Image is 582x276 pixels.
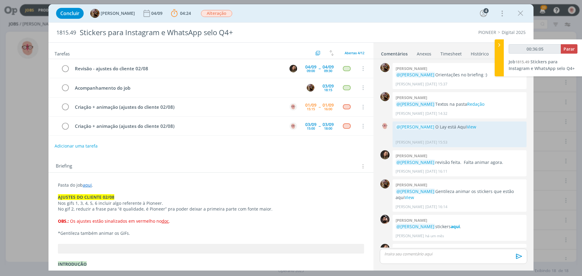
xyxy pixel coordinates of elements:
img: A [380,92,390,101]
img: J [380,244,390,253]
p: Textos na pasta [396,101,523,107]
div: dialog [48,4,533,271]
div: 15:00 [307,127,315,130]
div: 01/09 [323,103,334,107]
div: 03/09 [323,84,334,88]
img: A [90,9,99,18]
p: [PERSON_NAME] [396,81,424,87]
p: [PERSON_NAME] [396,204,424,210]
span: Parar [564,46,575,52]
a: View [467,124,476,130]
strong: OBS.: [58,218,69,224]
span: 1815.49 [515,59,529,65]
div: Stickers para Instagram e WhatsApp selo Q4+ [77,25,328,40]
div: 16:00 [324,107,332,111]
a: Comentários [381,48,408,57]
img: J [289,65,297,72]
img: A [380,63,390,72]
a: View [405,195,414,200]
button: 04:24 [169,8,192,18]
p: Nos gifs 1, 3, 4, 5, 6 incluir algo referente à Pioneer. [58,200,364,206]
button: Adicionar uma tarefa [54,141,98,151]
span: . [169,218,170,224]
button: Parar [561,44,577,54]
span: [DATE] 15:37 [425,81,447,87]
img: J [380,150,390,159]
div: 01/09 [305,103,316,107]
div: Criação + animação (ajustes do cliente 02/08) [72,103,284,111]
span: [DATE] 16:14 [425,204,447,210]
span: [DATE] 14:32 [425,111,447,116]
img: arrow-down-up.svg [329,50,334,56]
div: 09:00 [307,69,315,72]
div: Revisão - ajustes do cliente 02/08 [72,65,284,72]
div: 04/09 [151,11,164,15]
strong: INTRODUÇÃO [58,261,87,267]
div: Criação + animação (ajustes do cliente 02/08) [72,122,284,130]
span: [DATE] 15:53 [425,140,447,145]
span: -- [319,124,320,128]
img: A [380,179,390,188]
p: revisão feita. Falta animar agora. [396,159,523,165]
button: A [289,102,298,111]
span: [PERSON_NAME] [101,11,135,15]
b: [PERSON_NAME] [396,153,427,158]
b: [PERSON_NAME] [396,95,427,100]
p: stickers . [396,224,523,230]
b: [PERSON_NAME] [396,182,427,188]
a: aqui [451,224,460,229]
b: [PERSON_NAME] [396,218,427,223]
span: @[PERSON_NAME] [396,159,434,165]
p: [PERSON_NAME] [396,140,424,145]
span: Concluir [60,11,79,16]
span: 04:24 [180,10,191,16]
button: A [306,83,315,92]
div: 04/09 [305,65,316,69]
button: J [289,64,298,73]
a: Redação [467,101,484,107]
div: 18:00 [324,127,332,130]
div: 09:30 [324,69,332,72]
p: Pasta do job . [58,182,364,188]
span: -- [319,105,320,109]
span: há um mês [425,233,444,239]
p: [PERSON_NAME] [396,111,424,116]
button: A [289,121,298,131]
div: 04/09 [323,65,334,69]
p: Orientações no briefing :) [396,72,523,78]
img: A [307,84,314,91]
strong: AJUSTES DO CLIENTE 02/08 [58,194,114,200]
div: 18:15 [324,88,332,91]
span: @[PERSON_NAME] [396,101,434,107]
div: 03/09 [323,122,334,127]
span: Os ajustes estão sinalizados em vermelho no [70,218,162,224]
span: Tarefas [55,49,70,57]
span: @[PERSON_NAME] [396,72,434,78]
img: A [380,121,390,131]
span: @[PERSON_NAME] [396,224,434,229]
a: Histórico [470,48,489,57]
p: [PERSON_NAME] [396,233,424,239]
p: O Lay está Aqui [396,124,523,130]
div: 03/09 [305,122,316,127]
p: *Gentileza também animar os GIFs. [58,230,364,236]
img: B [380,215,390,224]
img: A [289,103,297,111]
button: Alteração [201,10,232,17]
p: No gif 2, reduzir a frase para “é qualidade, é Pioneer” pra poder deixar a primeira parte com fon... [58,206,364,212]
p: Gentileza animar os stickers que estão aqui [396,188,523,201]
span: Stickers para Instagram e WhatsApp selo Q4+ [509,59,575,71]
span: -- [319,66,320,71]
button: A[PERSON_NAME] [90,9,135,18]
span: Briefing [56,162,72,170]
a: Job1815.49Stickers para Instagram e WhatsApp selo Q4+ [509,59,575,71]
span: 1815.49 [56,29,76,36]
div: 4 [483,8,489,13]
a: Digital 2025 [502,29,526,35]
div: 15:15 [307,107,315,111]
div: Acompanhamento do job [72,84,301,92]
span: @[PERSON_NAME] [396,124,434,130]
a: PIONEER [478,29,496,35]
p: [PERSON_NAME] [396,169,424,174]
